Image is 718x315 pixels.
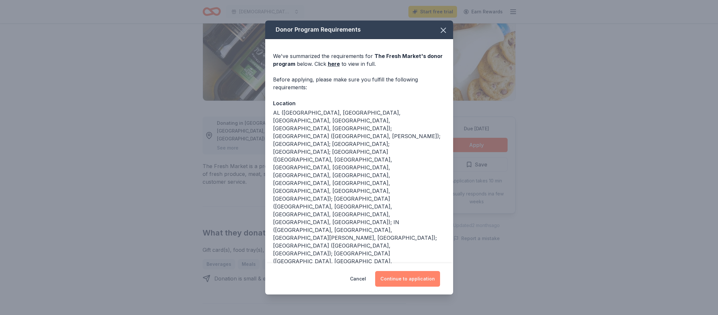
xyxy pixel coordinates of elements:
div: We've summarized the requirements for below. Click to view in full. [273,52,445,68]
a: here [328,60,340,68]
button: Cancel [350,271,366,287]
div: Before applying, please make sure you fulfill the following requirements: [273,76,445,91]
div: Location [273,99,445,107]
button: Continue to application [375,271,440,287]
div: Donor Program Requirements [265,21,453,39]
